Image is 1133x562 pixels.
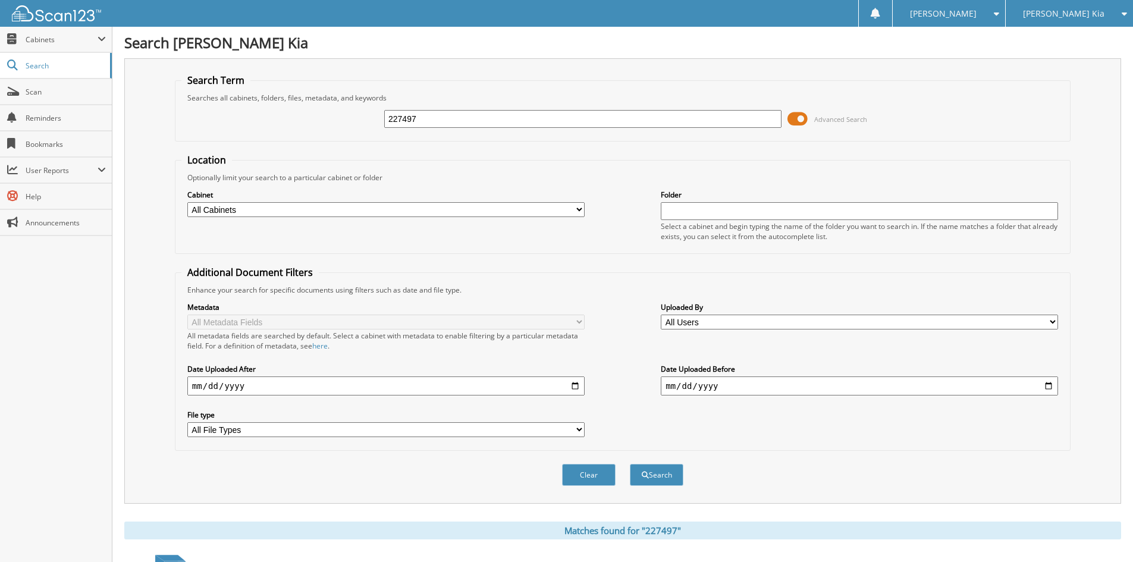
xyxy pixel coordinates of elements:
div: Searches all cabinets, folders, files, metadata, and keywords [181,93,1064,103]
div: Enhance your search for specific documents using filters such as date and file type. [181,285,1064,295]
span: Reminders [26,113,106,123]
label: Metadata [187,302,585,312]
button: Search [630,464,683,486]
label: File type [187,410,585,420]
span: Search [26,61,104,71]
label: Cabinet [187,190,585,200]
span: Advanced Search [814,115,867,124]
span: Bookmarks [26,139,106,149]
img: scan123-logo-white.svg [12,5,101,21]
label: Date Uploaded Before [661,364,1058,374]
label: Date Uploaded After [187,364,585,374]
div: All metadata fields are searched by default. Select a cabinet with metadata to enable filtering b... [187,331,585,351]
span: Help [26,191,106,202]
span: Announcements [26,218,106,228]
label: Uploaded By [661,302,1058,312]
legend: Additional Document Filters [181,266,319,279]
h1: Search [PERSON_NAME] Kia [124,33,1121,52]
span: Cabinets [26,34,98,45]
div: Select a cabinet and begin typing the name of the folder you want to search in. If the name match... [661,221,1058,241]
a: here [312,341,328,351]
span: User Reports [26,165,98,175]
input: start [187,376,585,395]
span: Scan [26,87,106,97]
input: end [661,376,1058,395]
label: Folder [661,190,1058,200]
span: [PERSON_NAME] [910,10,977,17]
div: Matches found for "227497" [124,522,1121,539]
legend: Search Term [181,74,250,87]
div: Optionally limit your search to a particular cabinet or folder [181,172,1064,183]
legend: Location [181,153,232,167]
button: Clear [562,464,616,486]
span: [PERSON_NAME] Kia [1023,10,1104,17]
